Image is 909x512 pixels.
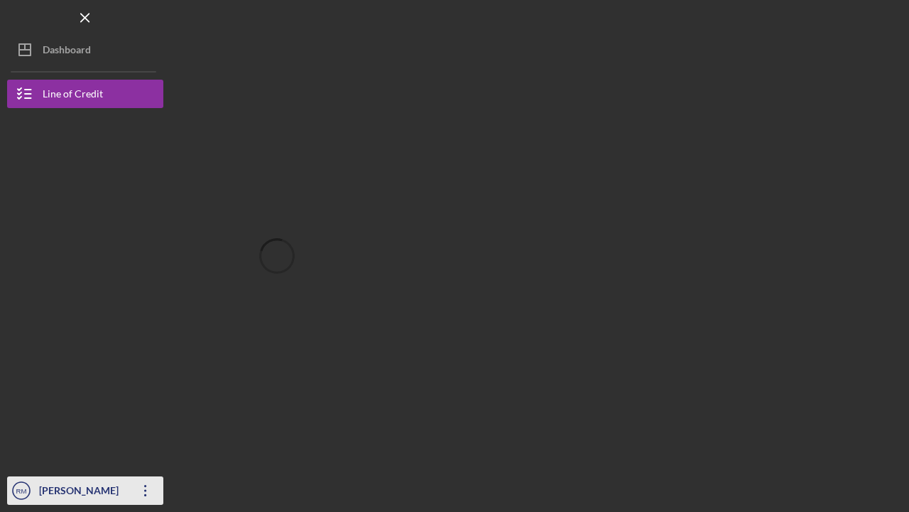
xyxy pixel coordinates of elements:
text: RM [16,487,27,495]
button: RM[PERSON_NAME] [7,476,163,505]
button: Line of Credit [7,80,163,108]
div: [PERSON_NAME] [36,476,128,508]
button: Dashboard [7,36,163,64]
div: Dashboard [43,36,91,68]
div: Line of Credit [43,80,103,112]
